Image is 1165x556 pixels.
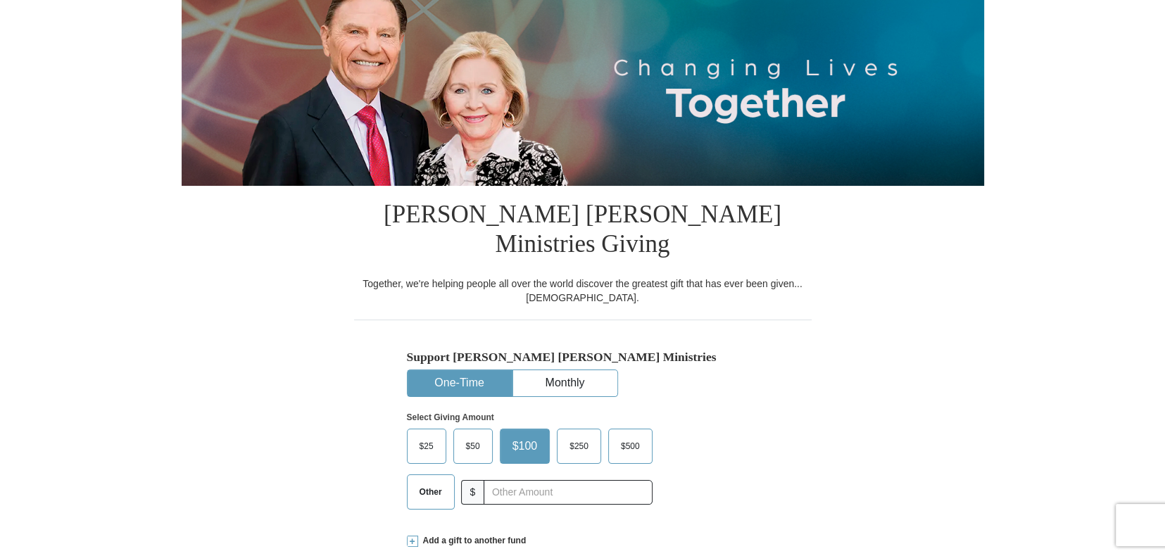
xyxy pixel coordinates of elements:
[408,370,512,396] button: One-Time
[418,535,527,547] span: Add a gift to another fund
[513,370,617,396] button: Monthly
[413,436,441,457] span: $25
[505,436,545,457] span: $100
[407,412,494,422] strong: Select Giving Amount
[354,277,812,305] div: Together, we're helping people all over the world discover the greatest gift that has ever been g...
[407,350,759,365] h5: Support [PERSON_NAME] [PERSON_NAME] Ministries
[459,436,487,457] span: $50
[484,480,652,505] input: Other Amount
[354,186,812,277] h1: [PERSON_NAME] [PERSON_NAME] Ministries Giving
[562,436,596,457] span: $250
[461,480,485,505] span: $
[614,436,647,457] span: $500
[413,481,449,503] span: Other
